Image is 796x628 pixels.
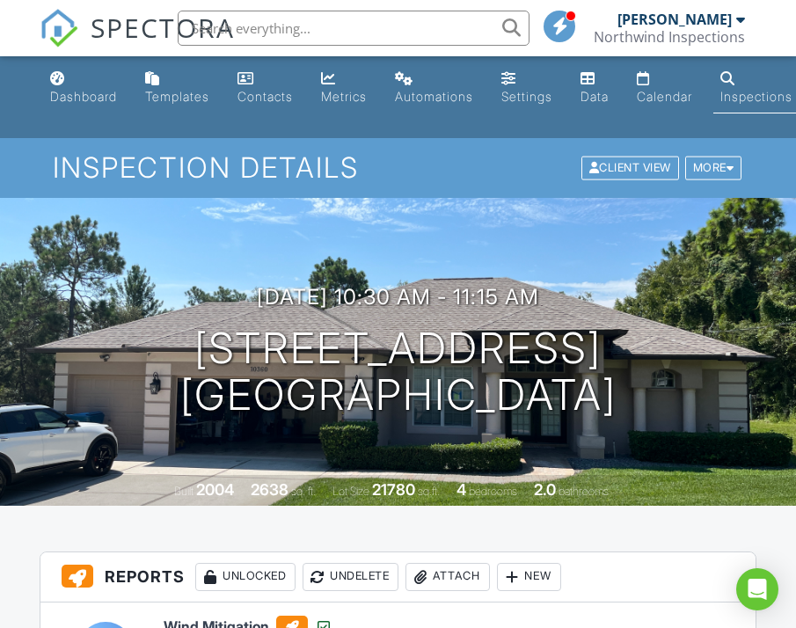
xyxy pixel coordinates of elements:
div: 2.0 [534,480,556,499]
a: Metrics [314,63,374,113]
a: Client View [580,160,683,173]
div: [PERSON_NAME] [617,11,732,28]
a: SPECTORA [40,24,235,61]
a: Data [573,63,616,113]
div: Client View [581,157,679,180]
a: Automations (Basic) [388,63,480,113]
span: Lot Size [332,485,369,498]
span: bedrooms [469,485,517,498]
h3: [DATE] 10:30 am - 11:15 am [257,285,539,309]
span: SPECTORA [91,9,235,46]
h3: Reports [40,552,756,602]
div: Northwind Inspections [594,28,745,46]
div: Dashboard [50,89,117,104]
span: sq.ft. [418,485,440,498]
a: Settings [494,63,559,113]
a: Templates [138,63,216,113]
input: Search everything... [178,11,529,46]
a: Contacts [230,63,300,113]
div: More [685,157,742,180]
a: Dashboard [43,63,124,113]
div: Undelete [303,563,398,591]
div: Contacts [237,89,293,104]
div: Templates [145,89,209,104]
h1: Inspection Details [53,152,744,183]
div: 21780 [372,480,415,499]
div: 2004 [196,480,234,499]
div: Automations [395,89,473,104]
a: Calendar [630,63,699,113]
img: The Best Home Inspection Software - Spectora [40,9,78,47]
div: Open Intercom Messenger [736,568,778,610]
h1: [STREET_ADDRESS] [GEOGRAPHIC_DATA] [180,325,617,419]
span: sq. ft. [291,485,316,498]
span: bathrooms [559,485,609,498]
div: 2638 [251,480,288,499]
div: Metrics [321,89,367,104]
div: Settings [501,89,552,104]
div: New [497,563,561,591]
div: Unlocked [195,563,296,591]
div: Data [581,89,609,104]
div: Inspections [720,89,792,104]
div: Calendar [637,89,692,104]
div: 4 [456,480,466,499]
span: Built [174,485,194,498]
div: Attach [405,563,490,591]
